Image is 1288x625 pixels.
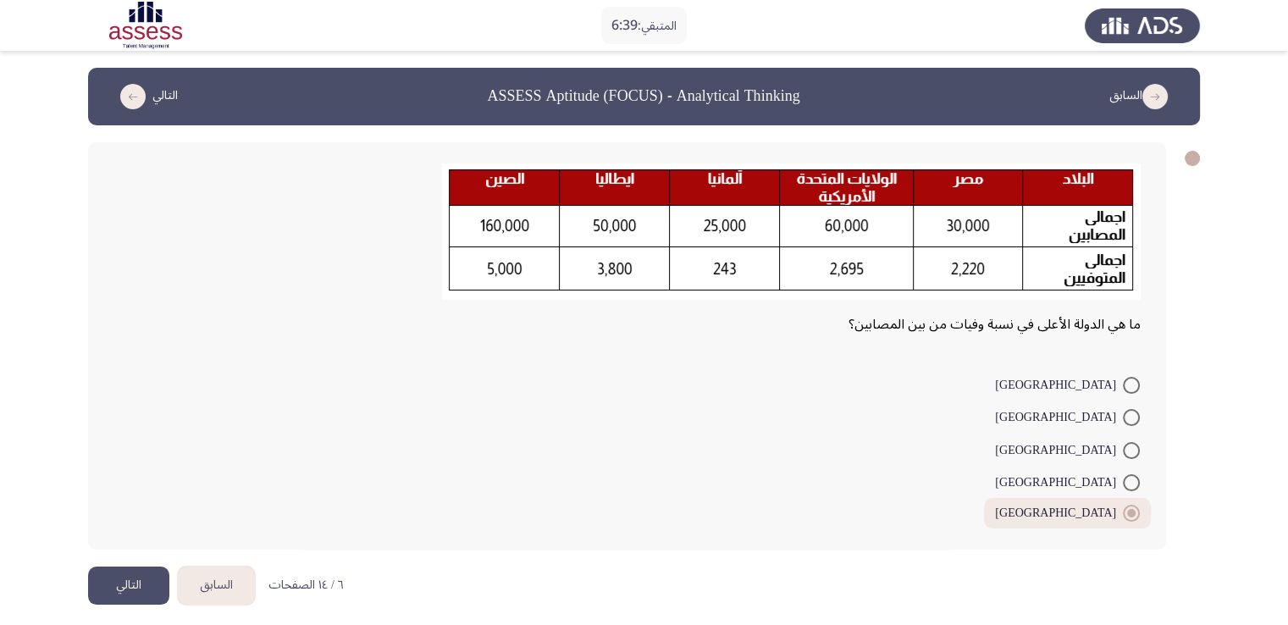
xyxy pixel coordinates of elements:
h3: ASSESS Aptitude (FOCUS) - Analytical Thinking [488,86,800,107]
button: load next page [88,567,169,605]
span: 6:39 [611,11,638,40]
span: [GEOGRAPHIC_DATA] [995,503,1123,523]
span: [GEOGRAPHIC_DATA] [995,440,1123,461]
span: ما هي الدولة الأعلى في نسبة وفيات من بين المصابين؟ [849,310,1141,339]
span: [GEOGRAPHIC_DATA] [995,407,1123,428]
span: [GEOGRAPHIC_DATA] [995,375,1123,395]
button: load next page [108,83,183,110]
button: load previous page [1104,83,1180,110]
button: load previous page [178,567,255,605]
p: ٦ / ١٤ الصفحات [268,578,344,593]
img: Assess Talent Management logo [1085,2,1200,49]
img: NGM0NTg2OWItZGI0Yi00OTFmLTk5MDUtNGUwZTJmOTUxMDNlMTY1Mzk4NjM5NTgyOQ==.png [442,163,1141,300]
img: Assessment logo of Focus 3 Module+ CCE (A) Hero [88,2,203,49]
span: [GEOGRAPHIC_DATA] [995,473,1123,493]
p: المتبقي: [611,15,677,36]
